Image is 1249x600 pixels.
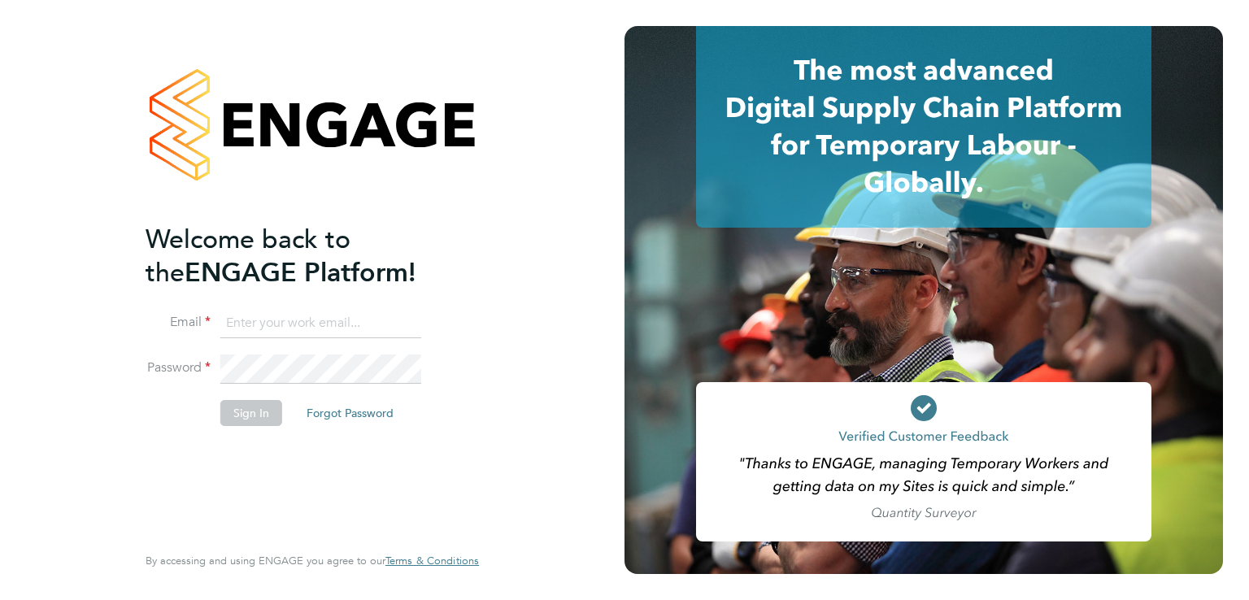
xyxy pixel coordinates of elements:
span: By accessing and using ENGAGE you agree to our [146,554,479,567]
a: Terms & Conditions [385,554,479,567]
label: Email [146,314,211,331]
input: Enter your work email... [220,309,421,338]
span: Terms & Conditions [385,554,479,567]
label: Password [146,359,211,376]
button: Forgot Password [294,400,407,426]
h2: ENGAGE Platform! [146,223,463,289]
button: Sign In [220,400,282,426]
span: Welcome back to the [146,224,350,289]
